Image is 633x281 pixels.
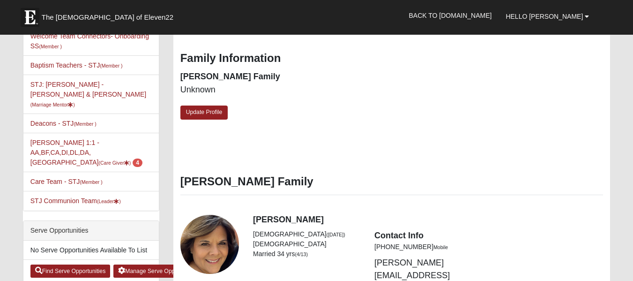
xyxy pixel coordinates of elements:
a: Hello [PERSON_NAME] [499,5,596,28]
small: (4/13) [295,251,308,257]
small: Mobile [433,244,448,250]
span: number of pending members [133,159,142,167]
a: Baptism Teachers - STJ(Member ) [30,61,123,69]
li: [DEMOGRAPHIC_DATA] [253,239,360,249]
li: [PHONE_NUMBER] [374,242,482,252]
small: (Member ) [100,63,122,68]
dd: Unknown [180,84,385,96]
dt: [PERSON_NAME] Family [180,71,385,83]
div: Serve Opportunities [23,221,159,241]
small: ([DATE]) [327,232,345,237]
small: (Member ) [74,121,96,127]
a: Manage Serve Opportunities [113,265,203,278]
small: (Member ) [80,179,102,185]
a: Find Serve Opportunities [30,265,111,278]
a: Care Team - STJ(Member ) [30,178,103,185]
a: STJ Communion Team(Leader) [30,197,121,205]
strong: Contact Info [374,231,424,240]
li: No Serve Opportunities Available To List [23,241,159,260]
a: View Fullsize Photo [180,215,239,273]
a: Deacons - STJ(Member ) [30,120,97,127]
a: The [DEMOGRAPHIC_DATA] of Eleven22 [16,3,203,27]
small: (Leader ) [97,198,121,204]
h3: Family Information [180,52,603,65]
h3: [PERSON_NAME] Family [180,175,603,189]
h4: [PERSON_NAME] [253,215,603,225]
small: (Care Giver ) [99,160,131,166]
a: Update Profile [180,106,228,119]
li: Married 34 yrs [253,249,360,259]
img: Eleven22 logo [21,8,39,27]
small: (Member ) [39,44,61,49]
span: Hello [PERSON_NAME] [506,13,583,20]
small: (Marriage Mentor ) [30,102,75,107]
a: STJ: [PERSON_NAME] - [PERSON_NAME] & [PERSON_NAME](Marriage Mentor) [30,81,146,108]
li: [DEMOGRAPHIC_DATA] [253,229,360,239]
a: [PERSON_NAME] 1:1 -AA,BF,CA,DI,DL,DA,[GEOGRAPHIC_DATA](Care Giver) 4 [30,139,142,166]
span: The [DEMOGRAPHIC_DATA] of Eleven22 [42,13,173,22]
a: Back to [DOMAIN_NAME] [402,4,499,27]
